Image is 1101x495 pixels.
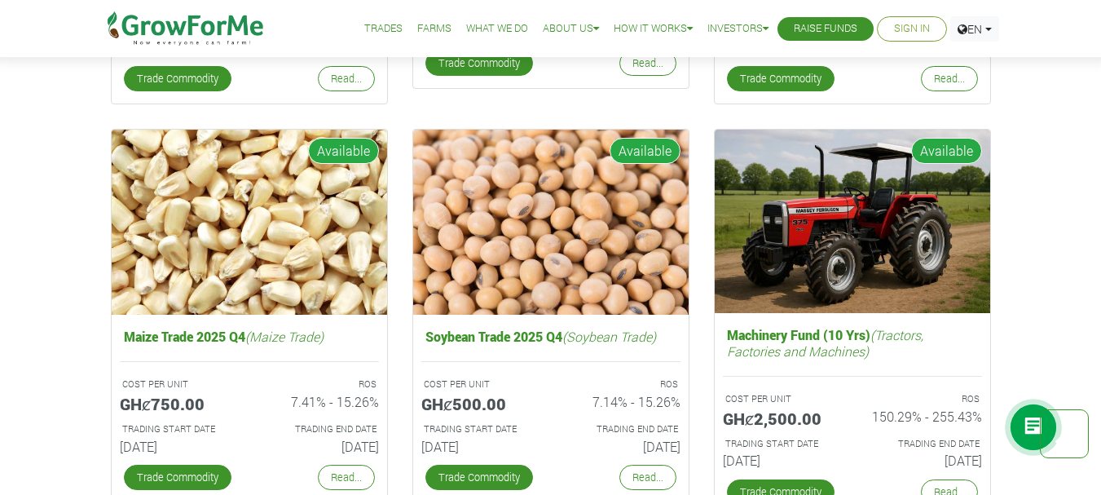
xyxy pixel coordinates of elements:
a: Trades [364,20,403,38]
p: Estimated Trading Start Date [122,422,235,436]
p: ROS [867,392,980,406]
p: ROS [566,378,678,391]
p: Estimated Trading Start Date [725,437,838,451]
a: Raise Funds [794,20,857,38]
a: Read... [318,66,375,91]
h5: GHȼ2,500.00 [723,409,840,428]
a: What We Do [466,20,528,38]
a: How it Works [614,20,693,38]
h6: [DATE] [865,453,982,468]
a: Trade Commodity [425,51,533,76]
span: Available [911,138,982,164]
a: Farms [417,20,451,38]
h6: [DATE] [262,439,379,454]
h6: 7.14% - 15.26% [563,394,680,409]
img: growforme image [715,130,990,313]
h6: [DATE] [120,439,237,454]
a: Read... [318,465,375,490]
span: Available [610,138,680,164]
p: COST PER UNIT [424,378,536,391]
h5: Machinery Fund (10 Yrs) [723,323,982,362]
span: Available [308,138,379,164]
p: ROS [264,378,377,391]
p: Estimated Trading End Date [264,422,377,436]
h6: 150.29% - 255.43% [865,409,982,424]
a: About Us [543,20,599,38]
a: Trade Commodity [124,66,231,91]
p: Estimated Trading End Date [566,422,678,436]
a: Read... [921,66,978,91]
a: EN [950,16,999,42]
i: (Soybean Trade) [562,328,656,345]
p: COST PER UNIT [725,392,838,406]
a: Read... [619,465,676,490]
a: Trade Commodity [124,465,231,490]
i: (Tractors, Factories and Machines) [727,326,923,359]
img: growforme image [413,130,689,315]
h5: Maize Trade 2025 Q4 [120,325,379,348]
p: Estimated Trading Start Date [424,422,536,436]
a: Trade Commodity [727,66,835,91]
h6: [DATE] [723,453,840,468]
h5: GHȼ500.00 [421,394,539,413]
p: Estimated Trading End Date [867,437,980,451]
h5: GHȼ750.00 [120,394,237,413]
h6: [DATE] [563,439,680,454]
p: COST PER UNIT [122,378,235,391]
h6: [DATE] [421,439,539,454]
a: Read... [619,51,676,76]
h6: 7.41% - 15.26% [262,394,379,409]
h5: Soybean Trade 2025 Q4 [421,325,680,348]
img: growforme image [112,130,387,315]
a: Sign In [894,20,930,38]
i: (Maize Trade) [245,328,324,345]
a: Trade Commodity [425,465,533,490]
a: Investors [707,20,768,38]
